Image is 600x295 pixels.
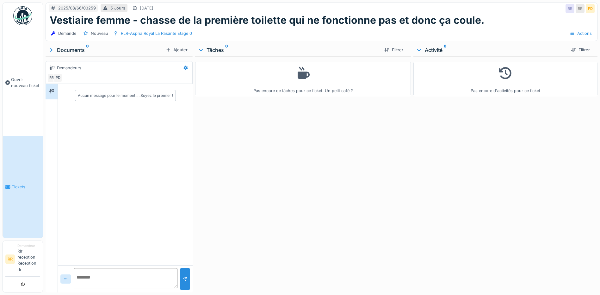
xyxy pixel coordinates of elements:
div: Demandeurs [57,65,81,71]
li: Rlr reception Reception rlr [17,243,40,275]
h1: Vestiaire femme - chasse de la première toilette qui ne fonctionne pas et donc ça coule. [50,14,485,26]
span: Tickets [12,184,40,190]
a: Tickets [3,136,43,237]
div: Nouveau [91,30,108,36]
div: Tâches [198,46,379,54]
a: Ouvrir nouveau ticket [3,29,43,136]
div: Filtrer [382,46,406,54]
div: Demandeur [17,243,40,248]
div: PD [586,4,595,13]
sup: 0 [444,46,447,54]
span: Ouvrir nouveau ticket [11,77,40,89]
div: RR [47,73,56,82]
img: Badge_color-CXgf-gQk.svg [13,6,32,25]
div: RLR-Aspria Royal La Rasante Etage 0 [121,30,192,36]
sup: 0 [225,46,228,54]
div: Aucun message pour le moment … Soyez le premier ! [78,93,173,98]
div: Actions [567,29,595,38]
div: Pas encore d'activités pour ce ticket [418,65,593,94]
div: Demande [58,30,76,36]
div: RR [576,4,585,13]
div: [DATE] [140,5,153,11]
div: Ajouter [163,46,190,54]
sup: 0 [86,46,89,54]
div: Documents [48,46,163,54]
div: RR [566,4,574,13]
div: Filtrer [568,46,592,54]
a: RR DemandeurRlr reception Reception rlr [5,243,40,277]
li: RR [5,254,15,264]
div: 2025/08/66/03259 [58,5,96,11]
div: Activité [416,46,566,54]
div: PD [53,73,62,82]
div: 5 Jours [110,5,125,11]
div: Pas encore de tâches pour ce ticket. Un petit café ? [199,65,407,94]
